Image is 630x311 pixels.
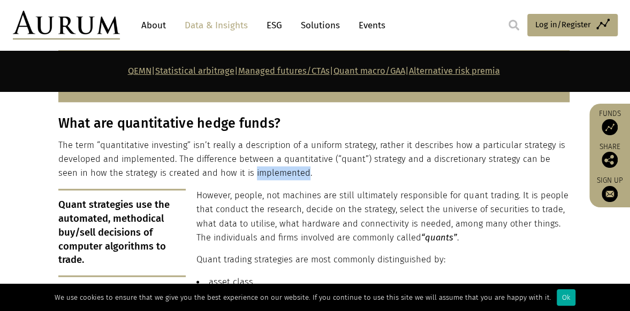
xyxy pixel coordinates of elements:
img: search.svg [508,20,519,30]
a: Events [353,15,385,35]
img: Sign up to our newsletter [602,186,618,202]
a: QEMN [128,66,151,76]
div: Ok [557,289,575,306]
img: Aurum [13,11,120,40]
a: Sign up [595,176,625,202]
img: Share this post [602,152,618,168]
a: Funds [595,109,625,135]
span: Log in/Register [535,18,591,31]
p: The term “quantitative investing” isn’t really a description of a uniform strategy, rather it des... [58,138,570,181]
a: Quant macro/GAA [333,66,405,76]
a: Alternative risk premia [409,66,500,76]
p: However, people, not machines are still ultimately responsible for quant trading. It is people th... [58,189,570,245]
a: Data & Insights [179,15,253,35]
a: Statistical arbitrage [155,66,234,76]
p: Quant strategies use the automated, methodical buy/sell decisions of computer algorithms to trade. [58,189,186,277]
img: Access Funds [602,119,618,135]
a: Log in/Register [527,14,618,36]
a: Managed futures/CTAs [238,66,330,76]
h3: What are quantitative hedge funds? [58,115,570,131]
p: Quant trading strategies are most commonly distinguished by: [58,253,570,267]
a: Solutions [295,15,345,35]
a: ESG [261,15,287,35]
a: About [136,15,171,35]
div: Share [595,143,625,168]
em: “quants” [421,232,457,243]
strong: | | | | [128,66,500,76]
li: asset class [80,275,570,289]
